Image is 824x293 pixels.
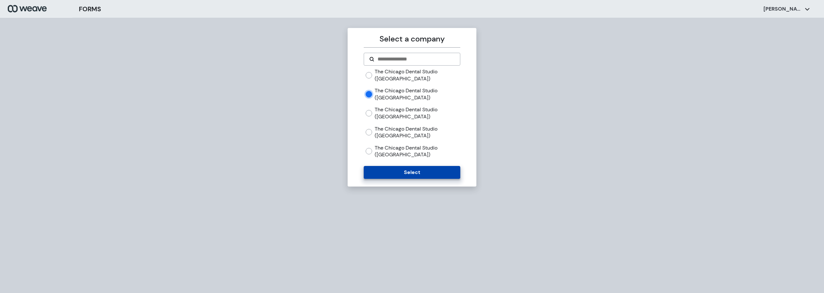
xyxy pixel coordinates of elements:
[79,4,101,14] h3: FORMS
[375,144,460,158] label: The Chicago Dental Studio ([GEOGRAPHIC_DATA])
[375,106,460,120] label: The Chicago Dental Studio ([GEOGRAPHIC_DATA])
[364,166,460,179] button: Select
[763,5,802,13] p: [PERSON_NAME]
[377,55,454,63] input: Search
[364,33,460,45] p: Select a company
[375,87,460,101] label: The Chicago Dental Studio ([GEOGRAPHIC_DATA])
[375,68,460,82] label: The Chicago Dental Studio ([GEOGRAPHIC_DATA])
[375,125,460,139] label: The Chicago Dental Studio ([GEOGRAPHIC_DATA])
